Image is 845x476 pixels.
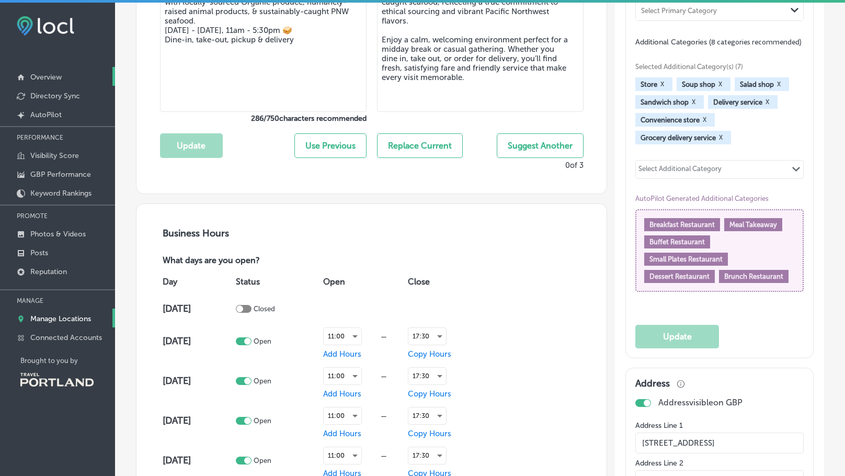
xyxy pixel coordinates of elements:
[254,417,271,425] p: Open
[641,7,717,15] div: Select Primary Category
[649,273,710,280] span: Dessert Restaurant
[163,303,233,314] h4: [DATE]
[408,447,446,464] div: 17:30
[20,357,115,365] p: Brought to you by
[294,133,367,158] button: Use Previous
[30,248,48,257] p: Posts
[323,349,361,359] span: Add Hours
[408,389,451,399] span: Copy Hours
[641,81,657,88] span: Store
[324,447,361,464] div: 11:00
[635,195,796,202] span: AutoPilot Generated Additional Categories
[635,378,670,389] h3: Address
[30,333,102,342] p: Connected Accounts
[641,98,689,106] span: Sandwich shop
[160,133,223,158] button: Update
[658,398,743,407] p: Address visible on GBP
[635,459,804,468] label: Address Line 2
[254,305,275,313] p: Closed
[30,110,62,119] p: AutoPilot
[635,433,804,454] input: Street Address Line 1
[716,133,726,142] button: X
[323,389,361,399] span: Add Hours
[724,273,783,280] span: Brunch Restaurant
[324,328,361,345] div: 11:00
[160,267,233,296] th: Day
[30,230,86,239] p: Photos & Videos
[408,368,446,384] div: 17:30
[649,255,723,263] span: Small Plates Restaurant
[254,337,271,345] p: Open
[635,38,802,47] span: Additional Categories
[657,80,667,88] button: X
[774,80,784,88] button: X
[163,415,233,426] h4: [DATE]
[362,372,405,380] div: —
[362,412,405,420] div: —
[30,73,62,82] p: Overview
[408,328,446,345] div: 17:30
[377,133,463,158] button: Replace Current
[641,134,716,142] span: Grocery delivery service
[163,455,233,466] h4: [DATE]
[30,170,91,179] p: GBP Performance
[254,457,271,464] p: Open
[405,267,477,296] th: Close
[762,98,772,106] button: X
[709,37,802,47] span: (8 categories recommended)
[682,81,715,88] span: Soup shop
[635,325,719,348] button: Update
[254,377,271,385] p: Open
[689,98,699,106] button: X
[497,133,584,158] button: Suggest Another
[321,267,405,296] th: Open
[362,452,405,460] div: —
[635,63,796,71] span: Selected Additional Category(s) (7)
[30,267,67,276] p: Reputation
[163,335,233,347] h4: [DATE]
[323,429,361,438] span: Add Hours
[740,81,774,88] span: Salad shop
[729,221,777,229] span: Meal Takeaway
[30,92,80,100] p: Directory Sync
[17,16,74,36] img: fda3e92497d09a02dc62c9cd864e3231.png
[713,98,762,106] span: Delivery service
[641,116,700,124] span: Convenience store
[160,256,335,267] p: What days are you open?
[408,407,446,424] div: 17:30
[649,238,705,246] span: Buffet Restaurant
[638,165,722,177] div: Select Additional Category
[30,314,91,323] p: Manage Locations
[163,375,233,387] h4: [DATE]
[160,114,367,123] label: 286 / 750 characters recommended
[362,333,405,341] div: —
[565,161,584,170] p: 0 of 3
[233,267,321,296] th: Status
[635,421,804,430] label: Address Line 1
[324,368,361,384] div: 11:00
[408,349,451,359] span: Copy Hours
[30,151,79,160] p: Visibility Score
[30,189,92,198] p: Keyword Rankings
[700,116,710,124] button: X
[408,429,451,438] span: Copy Hours
[324,407,361,424] div: 11:00
[160,228,584,239] h3: Business Hours
[649,221,715,229] span: Breakfast Restaurant
[715,80,725,88] button: X
[20,373,94,387] img: Travel Portland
